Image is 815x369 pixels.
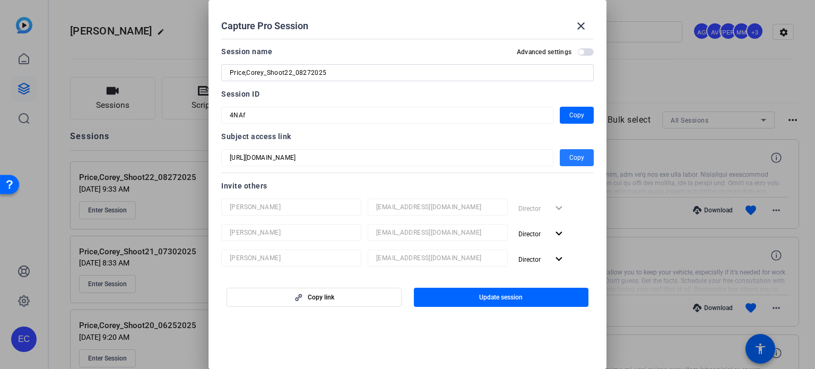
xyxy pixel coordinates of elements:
[221,13,594,39] div: Capture Pro Session
[230,151,545,164] input: Session OTP
[230,201,353,213] input: Name...
[221,88,594,100] div: Session ID
[514,250,570,269] button: Director
[221,130,594,143] div: Subject access link
[518,230,541,238] span: Director
[560,149,594,166] button: Copy
[221,45,272,58] div: Session name
[569,109,584,122] span: Copy
[569,151,584,164] span: Copy
[376,252,499,264] input: Email...
[518,256,541,263] span: Director
[227,288,402,307] button: Copy link
[376,226,499,239] input: Email...
[230,66,585,79] input: Enter Session Name
[230,252,353,264] input: Name...
[552,227,566,241] mat-icon: expand_more
[560,107,594,124] button: Copy
[221,179,594,192] div: Invite others
[376,201,499,213] input: Email...
[308,293,334,302] span: Copy link
[230,109,545,122] input: Session OTP
[514,224,570,243] button: Director
[414,288,589,307] button: Update session
[230,226,353,239] input: Name...
[479,293,523,302] span: Update session
[517,48,571,56] h2: Advanced settings
[575,20,587,32] mat-icon: close
[552,253,566,266] mat-icon: expand_more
